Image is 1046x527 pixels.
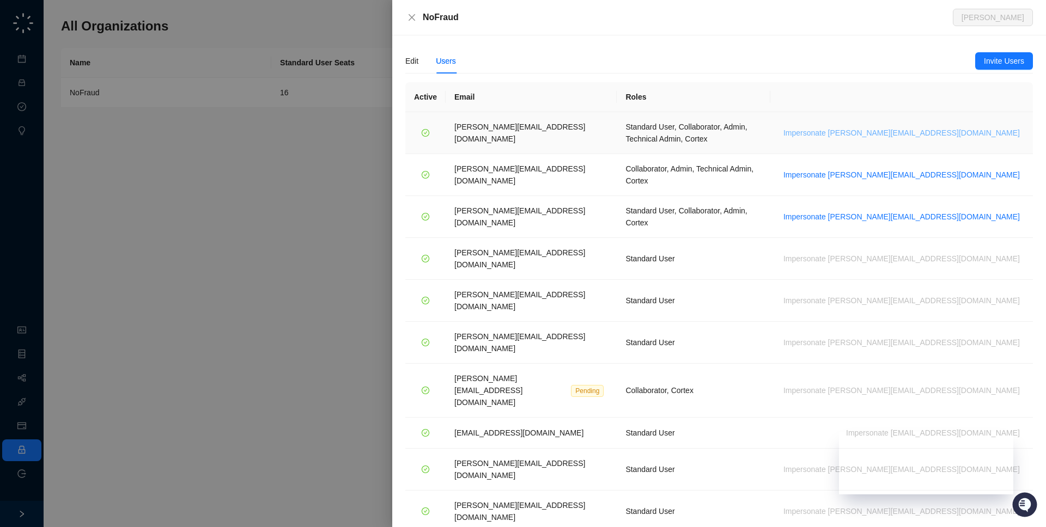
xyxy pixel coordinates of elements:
[779,505,1024,518] button: Impersonate [PERSON_NAME][EMAIL_ADDRESS][DOMAIN_NAME]
[617,82,770,112] th: Roles
[617,364,770,418] td: Collaborator, Cortex
[779,210,1024,223] button: Impersonate [PERSON_NAME][EMAIL_ADDRESS][DOMAIN_NAME]
[953,9,1033,26] button: [PERSON_NAME]
[454,501,585,522] span: [PERSON_NAME][EMAIL_ADDRESS][DOMAIN_NAME]
[783,127,1020,139] span: Impersonate [PERSON_NAME][EMAIL_ADDRESS][DOMAIN_NAME]
[779,168,1024,181] button: Impersonate [PERSON_NAME][EMAIL_ADDRESS][DOMAIN_NAME]
[45,148,88,168] a: 📶Status
[783,211,1020,223] span: Impersonate [PERSON_NAME][EMAIL_ADDRESS][DOMAIN_NAME]
[405,82,446,112] th: Active
[422,213,429,220] span: check-circle
[617,280,770,322] td: Standard User
[422,387,429,394] span: check-circle
[975,52,1033,70] button: Invite Users
[405,11,418,24] button: Close
[779,126,1024,139] button: Impersonate [PERSON_NAME][EMAIL_ADDRESS][DOMAIN_NAME]
[422,297,429,304] span: check-circle
[454,248,585,269] span: [PERSON_NAME][EMAIL_ADDRESS][DOMAIN_NAME]
[454,459,585,480] span: [PERSON_NAME][EMAIL_ADDRESS][DOMAIN_NAME]
[779,384,1024,397] button: Impersonate [PERSON_NAME][EMAIL_ADDRESS][DOMAIN_NAME]
[454,332,585,353] span: [PERSON_NAME][EMAIL_ADDRESS][DOMAIN_NAME]
[185,102,198,115] button: Start new chat
[405,55,418,67] div: Edit
[11,99,31,118] img: 5124521997842_fc6d7dfcefe973c2e489_88.png
[446,82,617,112] th: Email
[617,322,770,364] td: Standard User
[423,11,953,24] div: NoFraud
[454,428,583,437] span: [EMAIL_ADDRESS][DOMAIN_NAME]
[454,164,585,185] span: [PERSON_NAME][EMAIL_ADDRESS][DOMAIN_NAME]
[11,154,20,162] div: 📚
[454,290,585,311] span: [PERSON_NAME][EMAIL_ADDRESS][DOMAIN_NAME]
[454,122,585,143] span: [PERSON_NAME][EMAIL_ADDRESS][DOMAIN_NAME]
[422,507,429,515] span: check-circle
[617,238,770,280] td: Standard User
[37,99,179,109] div: Start new chat
[422,339,429,346] span: check-circle
[617,196,770,238] td: Standard User, Collaborator, Admin, Cortex
[422,429,429,437] span: check-circle
[842,426,1024,439] button: Impersonate [EMAIL_ADDRESS][DOMAIN_NAME]
[7,148,45,168] a: 📚Docs
[617,449,770,491] td: Standard User
[454,206,585,227] span: [PERSON_NAME][EMAIL_ADDRESS][DOMAIN_NAME]
[617,418,770,449] td: Standard User
[77,179,132,187] a: Powered byPylon
[779,463,1024,476] button: Impersonate [PERSON_NAME][EMAIL_ADDRESS][DOMAIN_NAME]
[108,179,132,187] span: Pylon
[422,255,429,262] span: check-circle
[779,294,1024,307] button: Impersonate [PERSON_NAME][EMAIL_ADDRESS][DOMAIN_NAME]
[454,374,522,407] span: [PERSON_NAME][EMAIL_ADDRESS][DOMAIN_NAME]
[779,252,1024,265] button: Impersonate [PERSON_NAME][EMAIL_ADDRESS][DOMAIN_NAME]
[779,336,1024,349] button: Impersonate [PERSON_NAME][EMAIL_ADDRESS][DOMAIN_NAME]
[60,152,84,163] span: Status
[11,44,198,61] p: Welcome 👋
[617,154,770,196] td: Collaborator, Admin, Technical Admin, Cortex
[617,112,770,154] td: Standard User, Collaborator, Admin, Technical Admin, Cortex
[984,55,1024,67] span: Invite Users
[436,55,456,67] div: Users
[408,13,416,22] span: close
[839,432,1013,494] iframe: Swyft AI Status
[422,129,429,137] span: check-circle
[22,152,40,163] span: Docs
[783,169,1020,181] span: Impersonate [PERSON_NAME][EMAIL_ADDRESS][DOMAIN_NAME]
[37,109,138,118] div: We're available if you need us!
[422,171,429,179] span: check-circle
[571,385,604,397] span: Pending
[49,154,58,162] div: 📶
[1011,491,1041,520] iframe: Open customer support
[422,465,429,473] span: check-circle
[11,61,198,78] h2: How can we help?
